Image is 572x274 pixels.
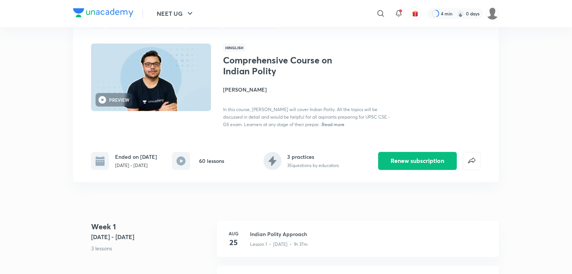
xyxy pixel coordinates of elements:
[378,152,457,170] button: Renew subscription
[152,6,199,21] button: NEET UG
[463,152,481,170] button: false
[109,96,129,103] h6: PREVIEW
[322,121,344,127] span: Read more
[226,237,241,248] h4: 25
[486,7,499,20] img: AMMAR IMAM
[250,241,308,248] p: Lesson 1 • [DATE] • 1h 37m
[73,8,133,19] a: Company Logo
[91,221,211,232] h4: Week 1
[199,157,224,165] h6: 60 lessons
[226,230,241,237] h6: Aug
[250,230,490,238] h3: Indian Polity Approach
[91,244,211,252] p: 3 lessons
[457,10,464,17] img: streak
[90,43,212,112] img: Thumbnail
[223,55,346,77] h1: Comprehensive Course on Indian Polity
[115,153,157,161] h6: Ended on [DATE]
[91,232,211,241] h5: [DATE] - [DATE]
[223,107,390,127] span: In this course, [PERSON_NAME] will cover Indian Polity. All the topics will be discussed in detai...
[217,221,499,266] a: Aug25Indian Polity ApproachLesson 1 • [DATE] • 1h 37m
[73,8,133,17] img: Company Logo
[115,162,157,169] p: [DATE] - [DATE]
[223,86,391,93] h4: [PERSON_NAME]
[287,162,339,169] p: 35 questions by educators
[287,153,339,161] h6: 3 practices
[223,44,246,52] span: Hinglish
[412,10,419,17] img: avatar
[409,8,421,20] button: avatar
